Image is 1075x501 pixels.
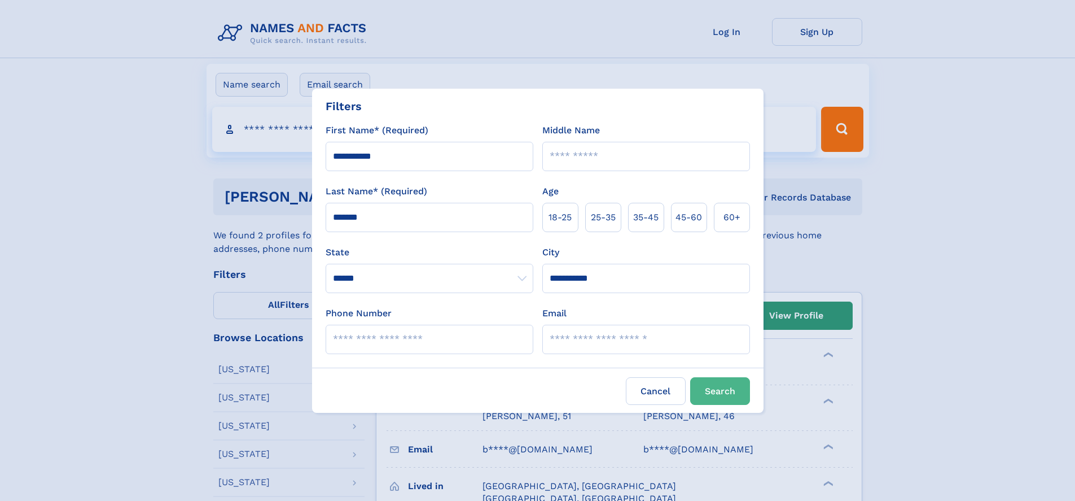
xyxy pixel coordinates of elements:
span: 35‑45 [633,211,659,224]
label: First Name* (Required) [326,124,428,137]
label: Cancel [626,377,686,405]
label: Phone Number [326,307,392,320]
label: Email [542,307,567,320]
label: Middle Name [542,124,600,137]
div: Filters [326,98,362,115]
span: 25‑35 [591,211,616,224]
span: 60+ [723,211,740,224]
span: 18‑25 [549,211,572,224]
span: 45‑60 [675,211,702,224]
button: Search [690,377,750,405]
label: State [326,246,533,259]
label: City [542,246,559,259]
label: Last Name* (Required) [326,185,427,198]
label: Age [542,185,559,198]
